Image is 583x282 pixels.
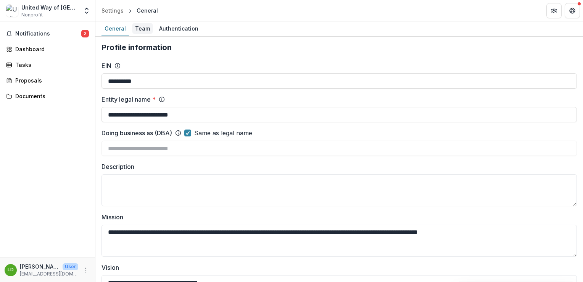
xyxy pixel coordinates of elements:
[15,76,86,84] div: Proposals
[81,266,90,275] button: More
[15,61,86,69] div: Tasks
[98,5,161,16] nav: breadcrumb
[101,23,129,34] div: General
[63,263,78,270] p: User
[81,30,89,37] span: 2
[101,61,111,70] label: EIN
[20,263,60,271] p: [PERSON_NAME]
[137,6,158,15] div: General
[156,23,201,34] div: Authentication
[101,6,124,15] div: Settings
[132,21,153,36] a: Team
[3,90,92,102] a: Documents
[101,21,129,36] a: General
[101,162,572,171] label: Description
[6,5,18,17] img: United Way of Berks County
[3,58,92,71] a: Tasks
[98,5,127,16] a: Settings
[3,43,92,55] a: Dashboard
[101,128,172,138] label: Doing business as (DBA)
[546,3,562,18] button: Partners
[565,3,580,18] button: Get Help
[101,43,577,52] h2: Profile information
[101,263,572,272] label: Vision
[81,3,92,18] button: Open entity switcher
[194,128,252,138] span: Same as legal name
[132,23,153,34] div: Team
[8,267,14,272] div: Leslie Davidson
[101,212,572,222] label: Mission
[15,31,81,37] span: Notifications
[15,92,86,100] div: Documents
[3,28,92,40] button: Notifications2
[15,45,86,53] div: Dashboard
[101,95,156,104] label: Entity legal name
[156,21,201,36] a: Authentication
[21,11,43,18] span: Nonprofit
[21,3,78,11] div: United Way of [GEOGRAPHIC_DATA]
[3,74,92,87] a: Proposals
[20,271,78,277] p: [EMAIL_ADDRESS][DOMAIN_NAME]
